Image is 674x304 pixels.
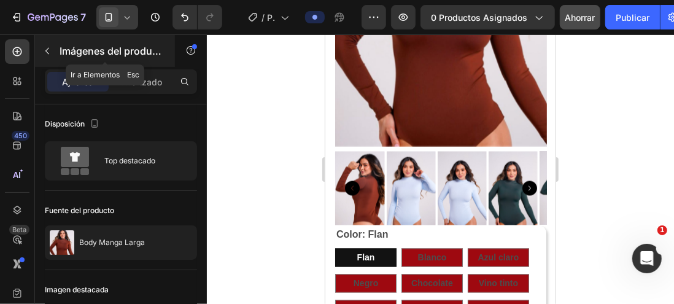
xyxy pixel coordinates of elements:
[63,77,94,87] font: Ajustes
[325,34,556,304] iframe: Área de diseño
[60,45,167,57] font: Imágenes del producto
[45,206,114,215] font: Fuente del producto
[632,244,662,273] iframe: Chat en vivo de Intercom
[45,119,85,128] font: Disposición
[420,5,555,29] button: 0 productos asignados
[560,5,600,29] button: Ahorrar
[14,131,27,140] font: 450
[605,5,660,29] button: Publicar
[79,238,145,247] font: Body Manga Larga
[5,5,91,29] button: 7
[45,285,109,294] font: Imagen destacada
[261,12,265,23] font: /
[431,12,527,23] font: 0 productos asignados
[122,77,162,87] font: Avanzado
[104,156,155,165] font: Top destacado
[172,5,222,29] div: Deshacer/Rehacer
[565,12,595,23] font: Ahorrar
[80,11,86,23] font: 7
[50,230,74,255] img: imagen de característica del producto
[616,12,649,23] font: Publicar
[60,44,164,58] p: Imágenes del producto
[12,225,26,234] font: Beta
[660,226,665,234] font: 1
